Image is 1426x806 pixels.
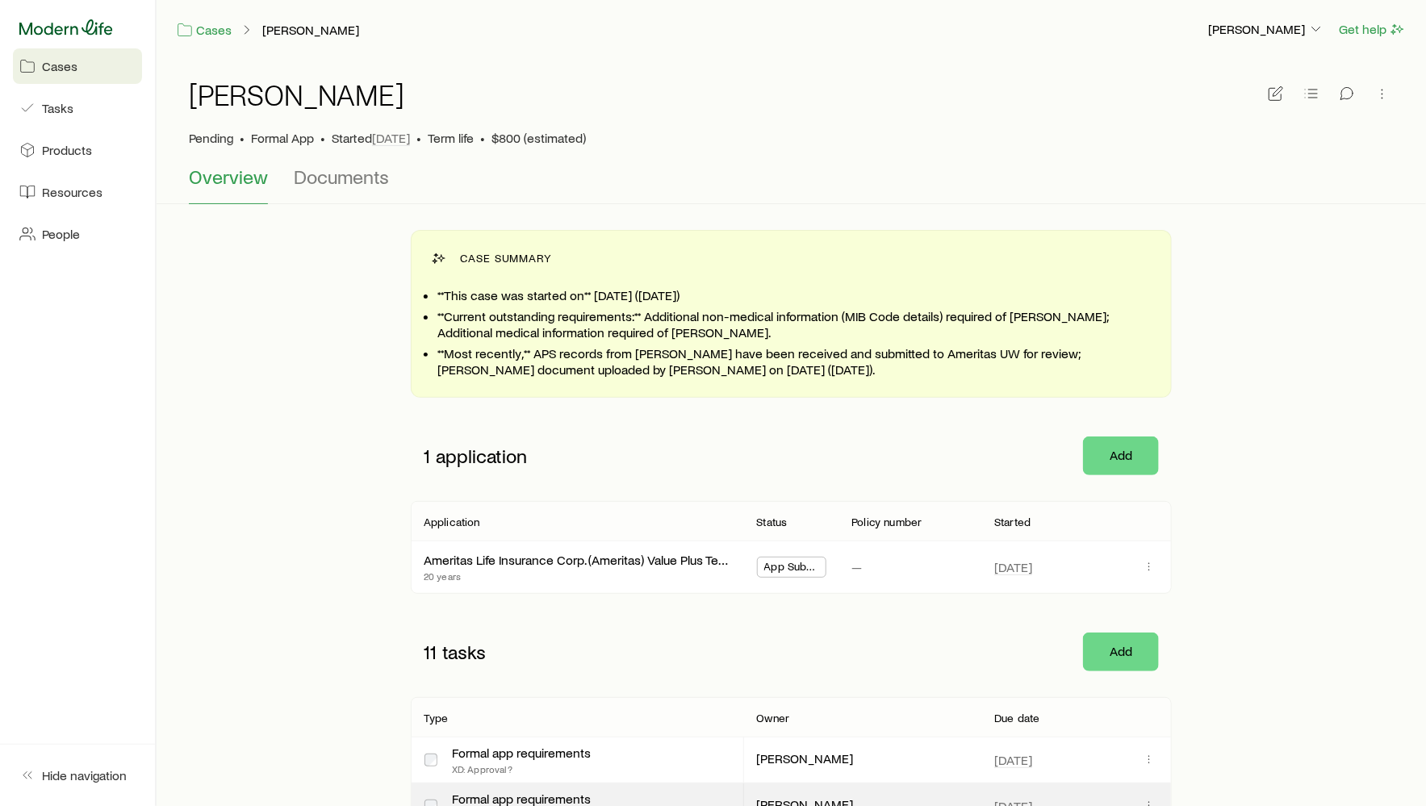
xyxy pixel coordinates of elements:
[13,758,142,793] button: Hide navigation
[424,570,731,583] p: 20 years
[424,516,480,528] p: Application
[42,58,77,74] span: Cases
[176,21,232,40] a: Cases
[42,767,127,783] span: Hide navigation
[994,712,1039,725] p: Due date
[437,345,1152,378] p: **Most recently,** APS records from [PERSON_NAME] have been received and submitted to Ameritas UW...
[851,559,862,575] p: —
[851,516,922,528] p: Policy number
[437,287,1152,303] p: **This case was started on** [DATE] ([DATE])
[491,130,586,146] span: $800 (estimated)
[437,308,1152,340] p: **Current outstanding requirements:** Additional non-medical information (MIB Code details) requi...
[452,762,591,775] p: XD: Approval?
[189,78,404,111] h1: [PERSON_NAME]
[13,216,142,252] a: People
[460,252,553,265] p: Case summary
[757,750,854,770] p: [PERSON_NAME]
[994,559,1032,575] span: [DATE]
[189,165,268,188] span: Overview
[994,752,1032,768] span: [DATE]
[332,130,410,146] p: Started
[452,745,591,761] p: Formal app requirements
[411,628,1070,676] p: 11 tasks
[42,226,80,242] span: People
[372,130,410,146] span: [DATE]
[251,130,314,146] span: Formal App
[757,516,788,528] p: Status
[1208,21,1324,37] p: [PERSON_NAME]
[1083,633,1159,671] button: Add
[480,130,485,146] span: •
[261,23,360,38] button: [PERSON_NAME]
[1207,20,1325,40] button: [PERSON_NAME]
[994,516,1031,528] p: Started
[757,712,790,725] p: Owner
[189,165,1394,204] div: Case details tabs
[13,90,142,126] a: Tasks
[1338,20,1407,39] button: Get help
[13,174,142,210] a: Resources
[428,130,474,146] span: Term life
[764,560,820,577] span: App Submitted
[411,432,1070,480] p: 1 application
[424,712,449,725] p: Type
[240,130,245,146] span: •
[42,142,92,158] span: Products
[320,130,325,146] span: •
[424,552,731,569] div: Ameritas Life Insurance Corp. (Ameritas) Value Plus Term
[1083,436,1159,475] button: Add
[42,184,102,200] span: Resources
[424,552,733,567] a: Ameritas Life Insurance Corp. (Ameritas) Value Plus Term
[13,132,142,168] a: Products
[42,100,73,116] span: Tasks
[13,48,142,84] a: Cases
[189,130,233,146] p: Pending
[416,130,421,146] span: •
[294,165,389,188] span: Documents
